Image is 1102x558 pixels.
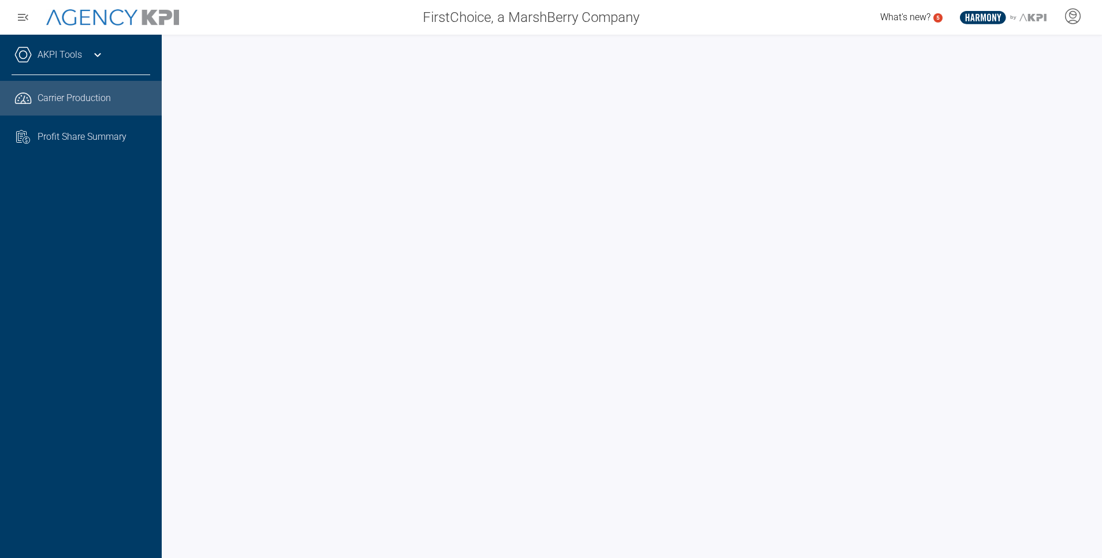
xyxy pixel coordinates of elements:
[38,91,111,105] span: Carrier Production
[936,14,940,21] text: 5
[38,48,82,62] a: AKPI Tools
[880,12,930,23] span: What's new?
[46,9,179,26] img: AgencyKPI
[423,7,639,28] span: FirstChoice, a MarshBerry Company
[933,13,943,23] a: 5
[38,130,126,144] span: Profit Share Summary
